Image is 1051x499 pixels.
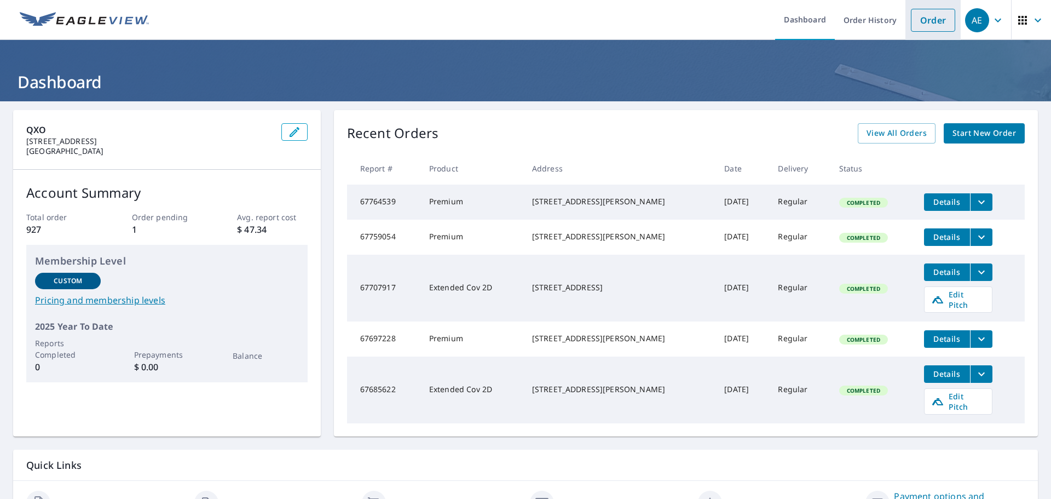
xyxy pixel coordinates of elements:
h1: Dashboard [13,71,1038,93]
td: Regular [769,322,830,357]
p: [STREET_ADDRESS] [26,136,273,146]
p: Avg. report cost [237,211,307,223]
td: Regular [769,185,830,220]
span: Edit Pitch [931,289,985,310]
span: Completed [840,199,887,207]
a: Edit Pitch [924,388,992,415]
th: Date [715,152,769,185]
span: View All Orders [867,127,927,140]
span: Completed [840,234,887,242]
p: Account Summary [26,183,308,203]
p: Reports Completed [35,337,101,360]
p: Total order [26,211,96,223]
span: Completed [840,387,887,394]
span: Details [931,232,963,242]
td: Regular [769,357,830,423]
td: Regular [769,255,830,322]
p: Quick Links [26,458,1025,472]
p: $ 0.00 [134,360,200,374]
div: AE [965,8,989,32]
p: [GEOGRAPHIC_DATA] [26,146,273,156]
td: 67764539 [347,185,420,220]
p: Balance [233,350,298,362]
td: Premium [420,220,523,255]
p: 1 [132,223,202,236]
p: Order pending [132,211,202,223]
p: 927 [26,223,96,236]
td: 67759054 [347,220,420,255]
th: Address [523,152,715,185]
td: Regular [769,220,830,255]
p: QXO [26,123,273,136]
div: [STREET_ADDRESS][PERSON_NAME] [532,231,707,242]
div: [STREET_ADDRESS][PERSON_NAME] [532,333,707,344]
a: Edit Pitch [924,286,992,313]
span: Details [931,197,963,207]
div: [STREET_ADDRESS] [532,282,707,293]
td: [DATE] [715,322,769,357]
td: Premium [420,185,523,220]
div: [STREET_ADDRESS][PERSON_NAME] [532,196,707,207]
button: detailsBtn-67697228 [924,330,970,348]
td: 67685622 [347,357,420,423]
button: detailsBtn-67685622 [924,365,970,383]
span: Details [931,334,963,344]
p: 2025 Year To Date [35,320,299,333]
td: 67707917 [347,255,420,322]
button: filesDropdownBtn-67759054 [970,228,992,246]
span: Edit Pitch [931,391,985,412]
td: Premium [420,322,523,357]
p: 0 [35,360,101,374]
button: detailsBtn-67707917 [924,263,970,281]
p: Prepayments [134,349,200,360]
p: Custom [54,276,82,286]
td: Extended Cov 2D [420,255,523,322]
td: 67697228 [347,322,420,357]
button: filesDropdownBtn-67707917 [970,263,992,281]
th: Product [420,152,523,185]
p: $ 47.34 [237,223,307,236]
td: [DATE] [715,220,769,255]
div: [STREET_ADDRESS][PERSON_NAME] [532,384,707,395]
p: Recent Orders [347,123,439,144]
span: Completed [840,336,887,343]
a: Order [911,9,955,32]
button: filesDropdownBtn-67764539 [970,193,992,211]
th: Status [830,152,915,185]
a: View All Orders [858,123,935,144]
p: Membership Level [35,254,299,268]
button: detailsBtn-67764539 [924,193,970,211]
button: filesDropdownBtn-67685622 [970,365,992,383]
td: [DATE] [715,185,769,220]
th: Report # [347,152,420,185]
span: Details [931,369,963,379]
span: Start New Order [952,127,1016,140]
button: filesDropdownBtn-67697228 [970,330,992,348]
button: detailsBtn-67759054 [924,228,970,246]
td: Extended Cov 2D [420,357,523,423]
td: [DATE] [715,357,769,423]
th: Delivery [769,152,830,185]
td: [DATE] [715,255,769,322]
a: Pricing and membership levels [35,294,299,307]
a: Start New Order [944,123,1025,144]
span: Details [931,267,963,277]
img: EV Logo [20,12,149,28]
span: Completed [840,285,887,292]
